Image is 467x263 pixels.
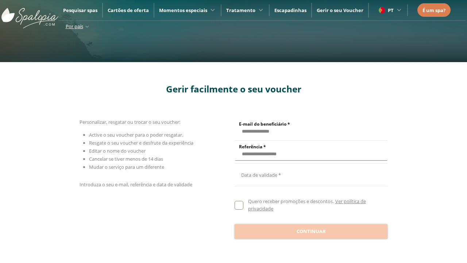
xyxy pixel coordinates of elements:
a: Escapadinhas [274,7,306,14]
span: Active o seu voucher para o poder resgatar. [89,131,183,138]
span: Personalizar, resgatar ou trocar o seu voucher: [80,119,180,125]
a: Gerir o seu Voucher [317,7,363,14]
span: Por país [66,23,83,30]
span: Cancelar se tiver menos de 14 dias [89,156,163,162]
a: Pesquisar spas [63,7,97,14]
span: É um spa? [422,7,445,14]
a: Cartões de oferta [108,7,149,14]
span: Resgate o seu voucher e desfrute da experiência [89,140,193,146]
img: ImgLogoSpalopia.BvClDcEz.svg [1,1,58,28]
span: Continuar [297,228,326,235]
a: Ver política de privacidade [248,198,366,212]
button: Continuar [235,224,387,239]
span: Gerir facilmente o seu voucher [166,83,301,95]
span: Mudar o serviço para um diferente [89,164,164,170]
span: Editar o nome do voucher [89,148,146,154]
span: Quero receber promoções e descontos. [248,198,334,205]
a: É um spa? [422,6,445,14]
span: Introduza o seu e-mail, referência e data de validade [80,181,192,188]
